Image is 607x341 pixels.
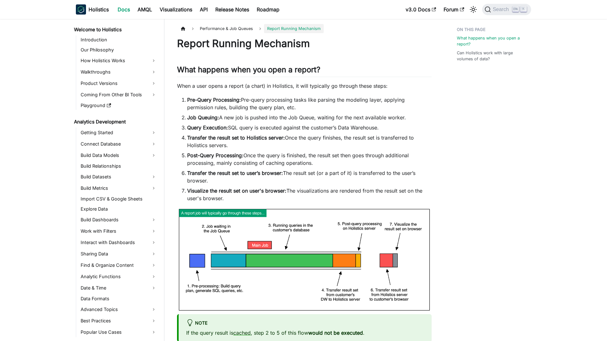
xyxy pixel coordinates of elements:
[186,319,424,327] div: Note
[482,4,531,15] button: Search (Ctrl+K)
[468,4,478,15] button: Switch between dark and light mode (currently light mode)
[233,330,251,336] a: cached
[402,4,440,15] a: v3.0 Docs
[79,226,159,236] a: Work with Filters
[79,294,159,303] a: Data Formats
[264,24,324,33] span: Report Running Mechanism
[89,6,109,13] b: Holistics
[308,330,363,336] strong: would not be executed
[79,183,159,193] a: Build Metrics
[70,19,164,341] nav: Docs sidebar
[187,152,432,167] li: Once the query is finished, the result set then goes through additional processing, mainly consis...
[79,316,159,326] a: Best Practices
[187,124,228,131] strong: Query Execution:
[253,4,283,15] a: Roadmap
[72,25,159,34] a: Welcome to Holistics
[79,67,159,77] a: Walkthroughs
[177,37,432,50] h1: Report Running Mechanism
[187,135,285,141] strong: Transfer the result set to Holistics server:
[79,194,159,203] a: Import CSV & Google Sheets
[187,187,432,202] li: The visualizations are rendered from the result set on the user's browser.
[156,4,196,15] a: Visualizations
[79,78,159,88] a: Product Versions
[186,329,424,337] p: If the query result is , step 2 to 5 of this flow .
[79,283,159,293] a: Date & Time
[114,4,134,15] a: Docs
[79,101,159,110] a: Playground
[79,45,159,54] a: Our Philosophy
[79,327,159,337] a: Popular Use Cases
[177,24,189,33] a: Home page
[187,114,432,121] li: A new job is pushed into the Job Queue, waiting for the next available worker.
[79,139,159,149] a: Connect Database
[457,35,527,47] a: What happens when you open a report?
[134,4,156,15] a: AMQL
[79,172,159,182] a: Build Datasets
[187,124,432,131] li: SQL query is executed against the customer’s Data Warehouse.
[212,4,253,15] a: Release Notes
[187,134,432,149] li: Once the query finishes, the result set is transferred to Holistics servers.
[187,97,241,103] strong: Pre-Query Processing:
[79,205,159,213] a: Explore Data
[196,4,212,15] a: API
[457,50,527,62] a: Can Holistics work with large volumes of data?
[187,169,432,184] li: The result set (or a part of it) is transferred to the user’s browser.
[79,35,159,44] a: Introduction
[79,249,159,259] a: Sharing Data
[76,4,109,15] a: HolisticsHolistics
[197,24,256,33] span: Performance & Job Queues
[177,65,432,77] h2: What happens when you open a report?
[187,96,432,111] li: Pre-query processing tasks like parsing the modeling layer, applying permission rules, building t...
[187,152,243,159] strong: Post-Query Processing:
[177,24,432,33] nav: Breadcrumbs
[187,170,283,176] strong: Transfer the result set to user’s browser:
[79,56,159,66] a: How Holistics Works
[520,6,527,12] kbd: K
[491,7,513,12] span: Search
[440,4,468,15] a: Forum
[79,237,159,248] a: Interact with Dashboards
[187,114,219,121] strong: Job Queuing:
[79,215,159,225] a: Build Dashboards
[72,117,159,126] a: Analytics Development
[76,4,86,15] img: Holistics
[79,128,159,138] a: Getting Started
[177,82,432,90] p: When a user opens a report (a chart) in Holistics, it will typically go through these steps:
[79,304,159,314] a: Advanced Topics
[79,150,159,160] a: Build Data Models
[79,90,159,100] a: Coming From Other BI Tools
[79,272,159,282] a: Analytic Functions
[79,260,159,270] a: Find & Organize Content
[187,188,286,194] strong: Visualize the result set on user's browser:
[79,162,159,170] a: Build Relationships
